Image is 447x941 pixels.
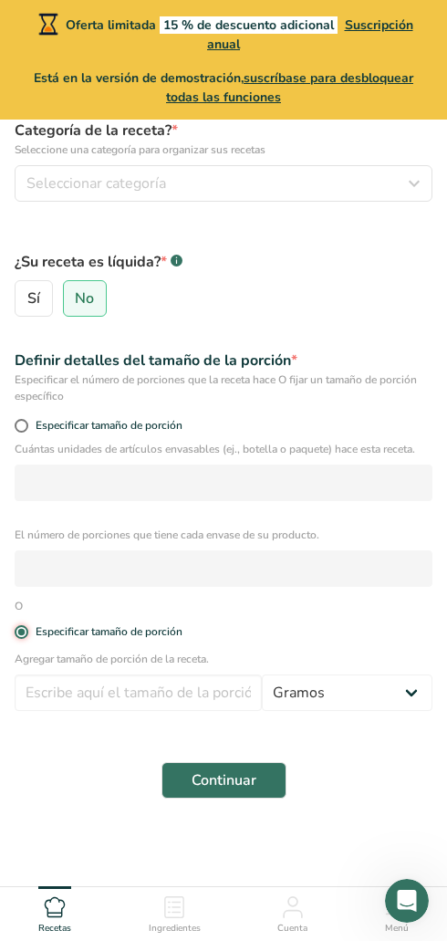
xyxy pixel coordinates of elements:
[27,289,40,308] span: Sí
[36,130,328,192] p: Hola [PERSON_NAME] 👋
[15,674,262,711] input: Escribe aquí el tamaño de la porción
[22,68,425,107] span: Está en la versión de demostración,
[15,141,432,158] p: Seleccione una categoría para organizar sus recetas
[4,598,443,614] div: O
[26,615,66,628] span: Inicio
[15,651,432,667] p: Agregar tamaño de porción de la receta.
[18,277,347,327] div: Envíanos un mensaje
[15,350,432,371] div: Definir detalles del tamaño de la porción
[75,289,94,308] span: No
[15,441,432,457] p: Cuántas unidades de artículos envasables (ej., botella o paquete) hace esta receta.
[22,13,425,54] div: Oferta limitada
[166,69,413,106] span: suscríbase para desbloquear todas las funciones
[15,371,432,404] div: Especificar el número de porciones que la receta hace O fijar un tamaño de porción específico
[37,353,134,372] span: Buscar ayuda
[385,879,429,923] iframe: Intercom live chat
[294,615,345,628] span: Noticias
[18,398,347,629] div: [Free Webinar] What's wrong with this Label?[Free Webinar] What's wrong with this Label?
[19,399,346,527] img: [Free Webinar] What's wrong with this Label?
[161,762,286,799] button: Continuar
[37,292,305,311] div: Envíanos un mensaje
[15,120,432,158] label: Categoría de la receta?
[385,922,409,936] span: Menú
[208,615,247,628] span: Ayuda
[217,29,254,66] img: Profile image for Rana
[26,344,338,381] button: Buscar ayuda
[26,173,166,194] span: Seleccionar categoría
[252,29,288,66] img: Profile image for Aya
[274,570,365,643] button: Noticias
[36,625,182,639] div: Especificar tamaño de porción
[107,615,166,628] span: Mensajes
[36,192,328,254] p: ¿Cómo podemos ayudarte?
[277,922,307,936] span: Cuenta
[38,887,71,936] a: Recetas
[38,922,71,936] span: Recetas
[15,527,432,543] p: El número de porciones que tiene cada envase de su producto.
[182,570,274,643] button: Ayuda
[36,40,181,59] img: logo
[277,887,307,936] a: Cuenta
[160,16,338,34] span: 15 % de descuento adicional
[149,922,201,936] span: Ingredientes
[37,552,295,591] div: [Free Webinar] What's wrong with this Label?
[192,769,256,791] span: Continuar
[28,419,182,433] span: Especificar tamaño de porción
[286,29,323,66] img: Profile image for Rachelle
[149,887,201,936] a: Ingredientes
[91,570,182,643] button: Mensajes
[15,165,432,202] button: Seleccionar categoría
[15,251,432,273] label: ¿Su receta es líquida?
